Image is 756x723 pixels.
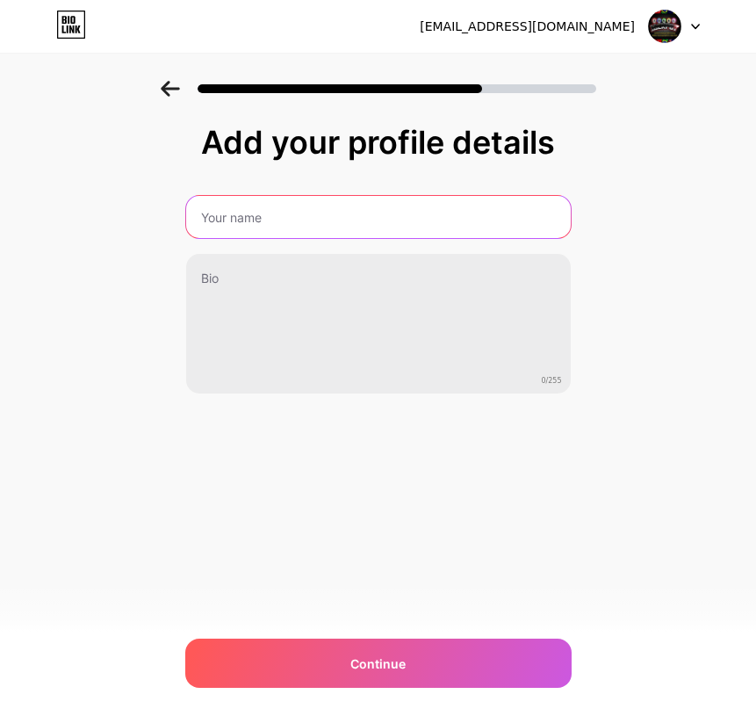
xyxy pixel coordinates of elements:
[350,654,406,673] span: Continue
[194,125,563,160] div: Add your profile details
[420,18,635,36] div: [EMAIL_ADDRESS][DOMAIN_NAME]
[648,10,681,43] img: dewi kartika
[541,376,561,387] span: 0/255
[186,196,571,238] input: Your name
